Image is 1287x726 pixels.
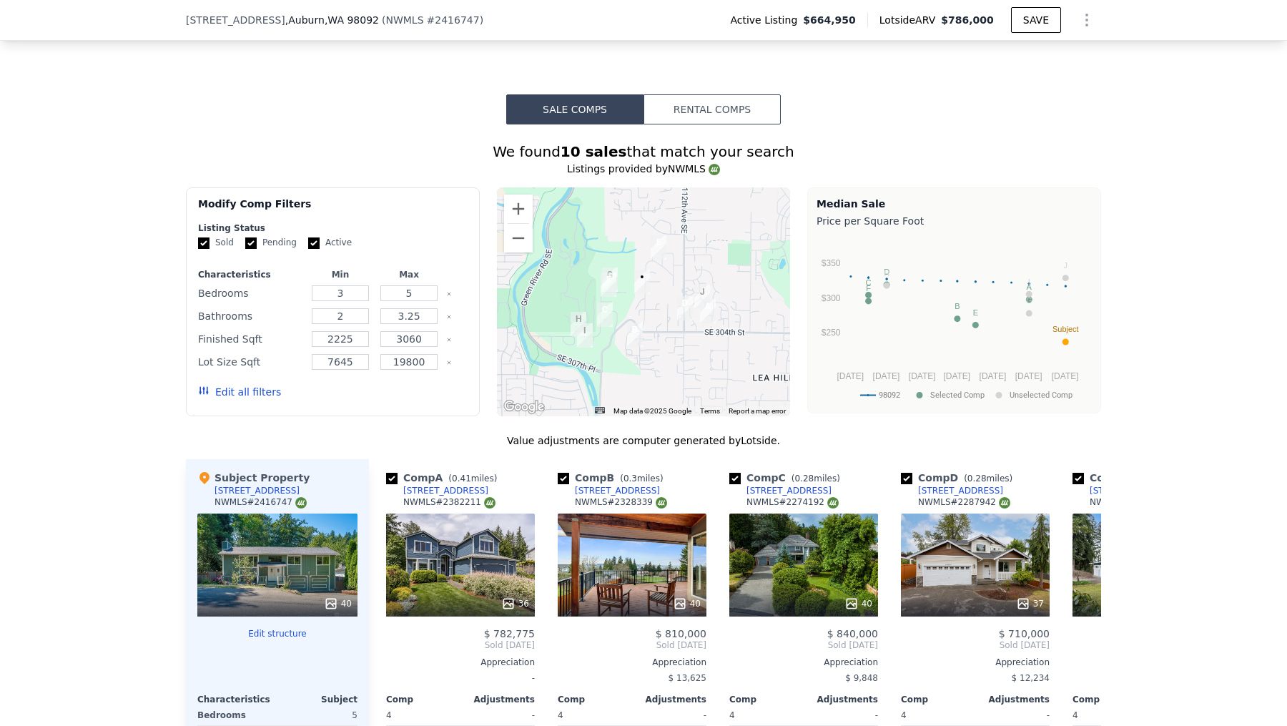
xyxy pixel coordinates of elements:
[186,433,1101,448] div: Value adjustments are computer generated by Lotside .
[866,278,872,287] text: C
[837,371,864,381] text: [DATE]
[561,143,627,160] strong: 10 sales
[817,211,1092,231] div: Price per Square Foot
[325,14,379,26] span: , WA 98092
[786,474,846,484] span: ( miles)
[827,497,839,509] img: NWMLS Logo
[575,496,667,509] div: NWMLS # 2328339
[198,237,209,249] input: Sold
[197,694,277,705] div: Characteristics
[973,308,978,317] text: E
[1090,496,1182,509] div: NWMLS # 2335837
[729,407,786,415] a: Report a map error
[1010,391,1072,400] text: Unselected Comp
[386,485,488,496] a: [STREET_ADDRESS]
[575,485,660,496] div: [STREET_ADDRESS]
[308,237,352,249] label: Active
[651,235,666,260] div: 29709 110th Ave SE
[803,13,856,27] span: $664,950
[623,474,637,484] span: 0.3
[669,673,706,683] span: $ 13,625
[694,285,710,309] div: 30124 113th Ct SE
[941,14,994,26] span: $786,000
[500,398,548,416] img: Google
[746,496,839,509] div: NWMLS # 2274192
[309,269,372,280] div: Min
[844,597,872,611] div: 40
[729,710,735,720] span: 4
[214,496,307,509] div: NWMLS # 2416747
[198,237,234,249] label: Sold
[958,474,1018,484] span: ( miles)
[446,291,452,297] button: Clear
[918,496,1010,509] div: NWMLS # 2287942
[729,657,878,668] div: Appreciation
[386,694,460,705] div: Comp
[822,293,841,303] text: $300
[506,94,643,124] button: Sale Comps
[198,352,303,372] div: Lot Size Sqft
[822,258,841,268] text: $350
[558,471,669,485] div: Comp B
[866,284,871,293] text: F
[386,657,535,668] div: Appreciation
[1072,471,1188,485] div: Comp E
[822,328,841,338] text: $250
[558,639,706,651] span: Sold [DATE]
[446,337,452,343] button: Clear
[729,485,832,496] a: [STREET_ADDRESS]
[558,694,632,705] div: Comp
[186,13,285,27] span: [STREET_ADDRESS]
[443,474,503,484] span: ( miles)
[198,283,303,303] div: Bedrooms
[295,497,307,509] img: NWMLS Logo
[1072,710,1078,720] span: 4
[427,14,480,26] span: # 2416747
[632,694,706,705] div: Adjustments
[403,496,495,509] div: NWMLS # 2382211
[746,485,832,496] div: [STREET_ADDRESS]
[558,485,660,496] a: [STREET_ADDRESS]
[1052,325,1079,333] text: Subject
[700,407,720,415] a: Terms (opens in new tab)
[198,222,468,234] div: Listing Status
[324,597,352,611] div: 40
[1064,261,1068,270] text: J
[879,391,900,400] text: 98092
[909,371,936,381] text: [DATE]
[460,694,535,705] div: Adjustments
[386,710,392,720] span: 4
[1072,6,1101,34] button: Show Options
[656,497,667,509] img: NWMLS Logo
[601,273,616,297] div: 10505 SE 300th St
[729,471,846,485] div: Comp C
[198,269,303,280] div: Characteristics
[1072,639,1221,651] span: Sold [DATE]
[1072,694,1147,705] div: Comp
[918,485,1003,496] div: [STREET_ADDRESS]
[613,407,691,415] span: Map data ©2025 Google
[245,237,257,249] input: Pending
[1072,657,1221,668] div: Appreciation
[884,268,889,276] text: D
[198,329,303,349] div: Finished Sqft
[197,705,275,725] div: Bedrooms
[597,303,613,327] div: 10409 SE 303rd Ct
[901,694,975,705] div: Comp
[245,237,297,249] label: Pending
[197,471,310,485] div: Subject Property
[280,705,357,725] div: 5
[999,497,1010,509] img: NWMLS Logo
[186,142,1101,162] div: We found that match your search
[677,296,693,320] div: 30221 112th Pl SE
[500,398,548,416] a: Open this area in Google Maps (opens a new window)
[978,705,1050,725] div: -
[446,360,452,366] button: Clear
[656,628,706,639] span: $ 810,000
[943,371,970,381] text: [DATE]
[403,485,488,496] div: [STREET_ADDRESS]
[378,269,440,280] div: Max
[879,13,941,27] span: Lotside ARV
[595,407,605,413] button: Keyboard shortcuts
[999,628,1050,639] span: $ 710,000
